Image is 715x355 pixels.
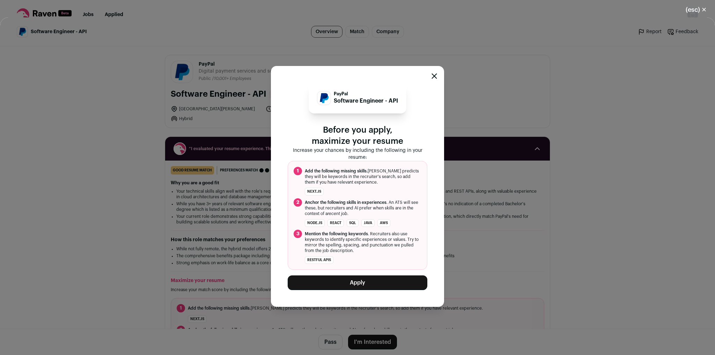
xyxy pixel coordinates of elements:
[305,188,324,195] li: Next.js
[327,212,348,216] i: recent job.
[334,91,398,97] p: PayPal
[294,167,302,175] span: 1
[327,219,344,227] li: React
[305,256,333,264] li: RESTful APIs
[361,219,375,227] li: Java
[432,73,437,79] button: Close modal
[305,168,421,185] span: [PERSON_NAME] predicts they will be keywords in the recruiter's search, so add them if you have r...
[288,275,427,290] button: Apply
[305,231,421,253] span: . Recruiters also use keywords to identify specific experiences or values. Try to mirror the spel...
[347,219,359,227] li: SQL
[288,125,427,147] p: Before you apply, maximize your resume
[677,2,715,17] button: Close modal
[334,97,398,105] p: Software Engineer - API
[317,91,331,105] img: f02111fb44465a6a12ed38154745a85114c7a6ba4054830ba8d1dae3ec84ef05.png
[288,147,427,161] p: Increase your chances by including the following in your resume:
[305,200,386,205] span: Anchor the following skills in experiences
[305,200,421,216] span: . An ATS will see these, but recruiters and AI prefer when skills are in the context of a
[377,219,390,227] li: AWS
[305,219,325,227] li: Node.js
[294,230,302,238] span: 3
[305,232,368,236] span: Mention the following keywords
[294,198,302,207] span: 2
[305,169,368,173] span: Add the following missing skills.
